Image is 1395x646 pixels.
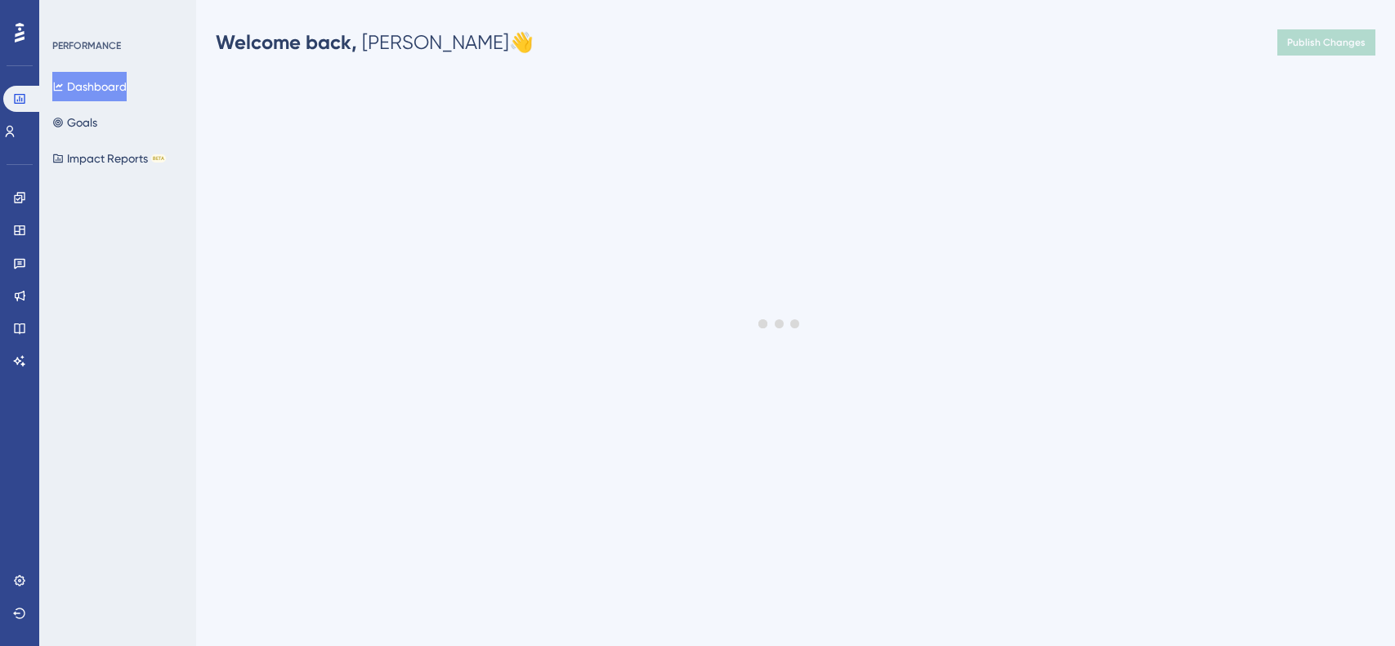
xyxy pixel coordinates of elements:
[1287,36,1366,49] span: Publish Changes
[216,30,357,54] span: Welcome back,
[1277,29,1375,56] button: Publish Changes
[52,144,166,173] button: Impact ReportsBETA
[151,154,166,163] div: BETA
[52,39,121,52] div: PERFORMANCE
[216,29,534,56] div: [PERSON_NAME] 👋
[52,108,97,137] button: Goals
[52,72,127,101] button: Dashboard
